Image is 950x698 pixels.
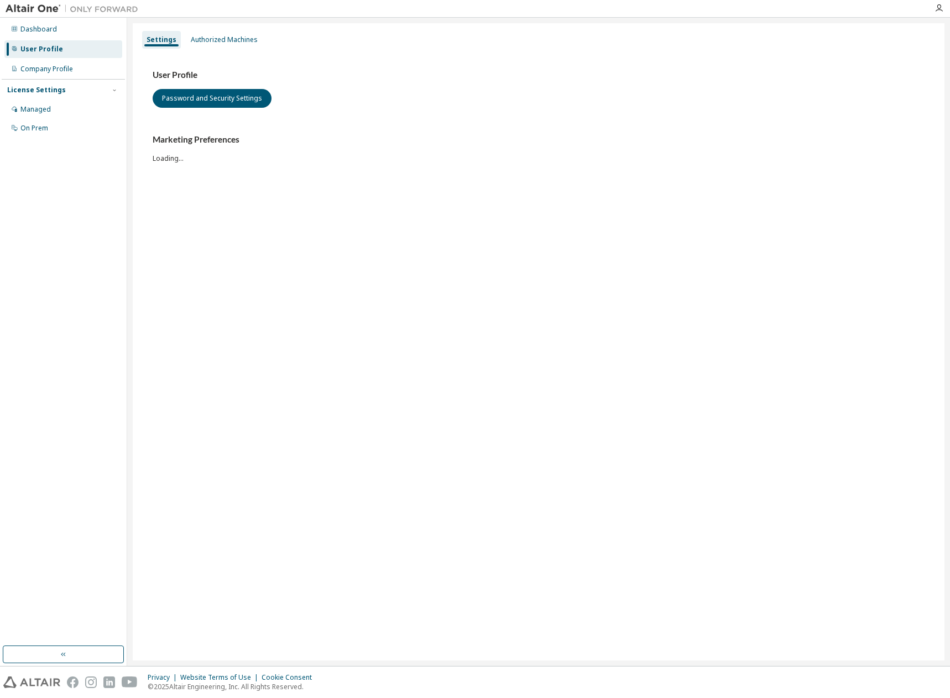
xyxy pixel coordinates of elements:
div: Website Terms of Use [180,673,262,682]
div: Dashboard [20,25,57,34]
img: youtube.svg [122,676,138,688]
div: License Settings [7,86,66,95]
div: Managed [20,105,51,114]
img: facebook.svg [67,676,79,688]
div: Cookie Consent [262,673,319,682]
div: Company Profile [20,65,73,74]
h3: Marketing Preferences [153,134,925,145]
div: Privacy [148,673,180,682]
div: Loading... [153,134,925,162]
button: Password and Security Settings [153,89,272,108]
div: Authorized Machines [191,35,258,44]
div: Settings [147,35,176,44]
img: Altair One [6,3,144,14]
img: altair_logo.svg [3,676,60,688]
div: User Profile [20,45,63,54]
img: instagram.svg [85,676,97,688]
div: On Prem [20,124,48,133]
p: © 2025 Altair Engineering, Inc. All Rights Reserved. [148,682,319,691]
h3: User Profile [153,70,925,81]
img: linkedin.svg [103,676,115,688]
